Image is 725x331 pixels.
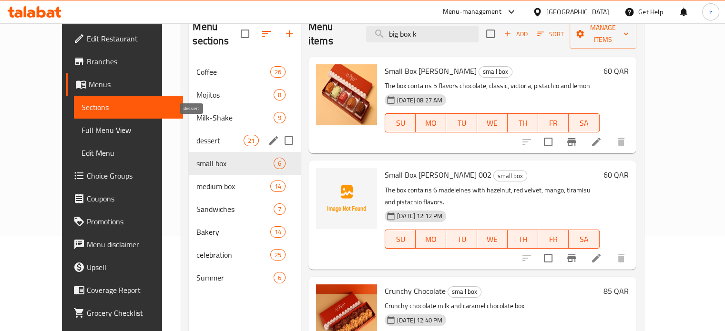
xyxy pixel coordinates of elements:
[189,57,301,293] nav: Menu sections
[87,261,175,273] span: Upsell
[82,101,175,113] span: Sections
[569,113,599,132] button: SA
[274,205,285,214] span: 7
[546,7,609,17] div: [GEOGRAPHIC_DATA]
[385,284,446,298] span: Crunchy Chocolate
[66,50,183,73] a: Branches
[577,22,628,46] span: Manage items
[74,141,183,164] a: Edit Menu
[274,203,286,215] div: items
[479,66,512,78] div: small box
[196,135,243,146] span: dessert
[189,83,301,106] div: Mojitos8
[189,198,301,221] div: Sandwiches7
[385,64,477,78] span: Small Box [PERSON_NAME]
[603,284,629,298] h6: 85 QAR
[385,230,416,249] button: SU
[542,116,565,130] span: FR
[66,27,183,50] a: Edit Restaurant
[87,33,175,44] span: Edit Restaurant
[538,113,569,132] button: FR
[66,301,183,324] a: Grocery Checklist
[385,184,600,208] p: The box contains 6 madeleines with hazelnut, red velvet, mango, tiramisu and pistachio flavors.
[87,170,175,181] span: Choice Groups
[66,233,183,256] a: Menu disclaimer
[503,29,529,40] span: Add
[235,24,255,44] span: Select all sections
[385,300,600,312] p: Crunchy chocolate milk and caramel chocolate box
[446,113,477,132] button: TU
[189,175,301,198] div: medium box14
[385,80,600,92] p: The box contains 5 flavors chocolate, classic, victoria, pistachio and lemon
[480,24,500,44] span: Select section
[87,216,175,227] span: Promotions
[274,90,285,100] span: 8
[448,286,481,297] span: small box
[270,66,286,78] div: items
[87,56,175,67] span: Branches
[196,226,270,238] span: Bakery
[385,113,416,132] button: SU
[494,171,527,181] span: small box
[419,232,442,246] span: MO
[66,210,183,233] a: Promotions
[610,130,633,153] button: delete
[274,158,286,169] div: items
[87,193,175,204] span: Coupons
[500,27,531,41] span: Add item
[74,96,183,119] a: Sections
[189,221,301,243] div: Bakery14
[572,116,595,130] span: SA
[87,307,175,319] span: Grocery Checklist
[196,158,273,169] span: small box
[82,147,175,159] span: Edit Menu
[74,119,183,141] a: Full Menu View
[66,279,183,301] a: Coverage Report
[193,20,241,48] h2: Menu sections
[189,152,301,175] div: small box6
[538,248,558,268] span: Select to update
[591,136,602,148] a: Edit menu item
[274,159,285,168] span: 6
[416,230,446,249] button: MO
[477,230,508,249] button: WE
[66,73,183,96] a: Menus
[255,22,278,45] span: Sort sections
[591,252,602,264] a: Edit menu item
[446,230,477,249] button: TU
[266,133,281,148] button: edit
[87,239,175,250] span: Menu disclaimer
[538,230,569,249] button: FR
[271,182,285,191] span: 14
[196,249,270,261] div: celebration
[500,27,531,41] button: Add
[481,116,504,130] span: WE
[443,6,501,18] div: Menu-management
[316,168,377,229] img: Small Box Madeleine 002
[274,89,286,100] div: items
[196,112,273,123] div: Milk-Shake
[419,116,442,130] span: MO
[271,228,285,237] span: 14
[572,232,595,246] span: SA
[244,136,258,145] span: 21
[511,232,534,246] span: TH
[196,66,270,78] span: Coffee
[274,112,286,123] div: items
[508,113,538,132] button: TH
[189,266,301,289] div: Summer6
[385,168,491,182] span: Small Box [PERSON_NAME] 002
[196,272,273,283] span: Summer
[189,243,301,266] div: celebration25
[477,113,508,132] button: WE
[196,89,273,100] span: Mojitos
[270,249,286,261] div: items
[389,232,412,246] span: SU
[196,181,270,192] div: medium box
[448,286,481,298] div: small box
[189,60,301,83] div: Coffee26
[610,247,633,270] button: delete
